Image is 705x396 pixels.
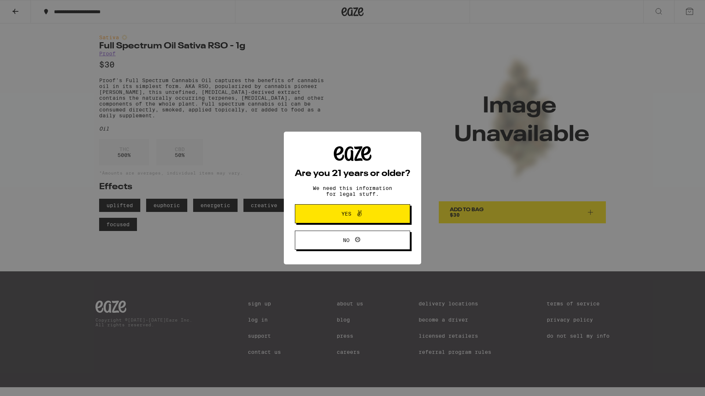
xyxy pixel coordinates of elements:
p: We need this information for legal stuff. [307,185,398,197]
button: Yes [295,204,410,223]
span: Yes [341,211,351,216]
span: No [343,238,350,243]
button: No [295,231,410,250]
h2: Are you 21 years or older? [295,169,410,178]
